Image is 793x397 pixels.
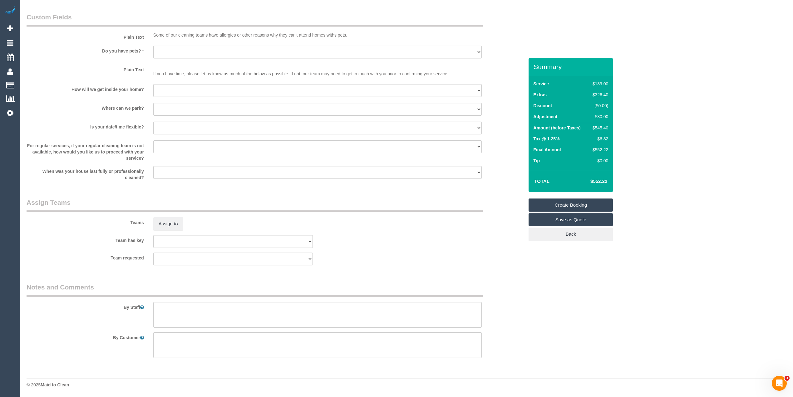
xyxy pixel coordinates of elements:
[27,382,787,388] div: © 2025
[153,217,183,230] button: Assign to
[22,217,149,226] label: Teams
[4,6,16,15] img: Automaid Logo
[533,92,547,98] label: Extras
[22,332,149,341] label: By Customer
[533,158,540,164] label: Tip
[533,125,580,131] label: Amount (before Taxes)
[590,113,608,120] div: $30.00
[22,253,149,261] label: Team requested
[590,81,608,87] div: $189.00
[533,136,559,142] label: Tax @ 1.25%
[22,64,149,73] label: Plain Text
[27,198,483,212] legend: Assign Teams
[590,136,608,142] div: $6.82
[590,147,608,153] div: $552.22
[590,158,608,164] div: $0.00
[785,376,790,381] span: 3
[22,103,149,111] label: Where can we park?
[534,63,610,70] h3: Summary
[22,302,149,310] label: By Staff
[572,179,607,184] h4: $552.22
[22,235,149,244] label: Team has key
[590,103,608,109] div: ($0.00)
[153,32,482,38] p: Some of our cleaning teams have allergies or other reasons why they can't attend homes withs pets.
[772,376,787,391] iframe: Intercom live chat
[533,103,552,109] label: Discount
[533,81,549,87] label: Service
[529,198,613,212] a: Create Booking
[590,125,608,131] div: $545.40
[22,84,149,93] label: How will we get inside your home?
[533,113,557,120] label: Adjustment
[22,166,149,181] label: When was your house last fully or professionally cleaned?
[41,382,69,387] strong: Maid to Clean
[22,122,149,130] label: Is your date/time flexible?
[27,283,483,297] legend: Notes and Comments
[590,92,608,98] div: $326.40
[153,64,482,77] p: If you have time, please let us know as much of the below as possible. If not, our team may need ...
[22,46,149,54] label: Do you have pets? *
[27,13,483,27] legend: Custom Fields
[22,32,149,40] label: Plain Text
[529,213,613,226] a: Save as Quote
[22,140,149,161] label: For regular services, if your regular cleaning team is not available, how would you like us to pr...
[533,147,561,153] label: Final Amount
[529,228,613,241] a: Back
[534,178,549,184] strong: Total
